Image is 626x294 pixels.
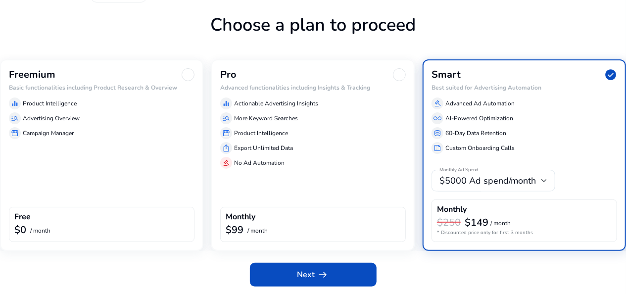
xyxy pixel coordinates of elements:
p: / month [490,220,511,227]
h3: Freemium [9,69,55,81]
h4: Monthly [226,212,255,222]
p: More Keyword Searches [234,114,298,123]
span: summarize [433,144,441,152]
span: equalizer [222,99,230,107]
p: Advanced Ad Automation [445,99,515,108]
p: Product Intelligence [23,99,77,108]
p: Advertising Overview [23,114,80,123]
span: storefront [222,129,230,137]
span: database [433,129,441,137]
span: gavel [433,99,441,107]
span: arrow_right_alt [317,269,329,281]
span: $5000 Ad spend/month [439,175,536,187]
p: Campaign Manager [23,129,74,138]
h6: Advanced functionalities including Insights & Tracking [220,84,406,91]
p: Actionable Advertising Insights [234,99,318,108]
span: manage_search [11,114,19,122]
span: manage_search [222,114,230,122]
span: check_circle [604,68,617,81]
b: $99 [226,223,243,237]
span: equalizer [11,99,19,107]
p: Export Unlimited Data [234,144,293,152]
h3: $250 [437,217,461,229]
h4: Monthly [437,205,467,214]
h3: Pro [220,69,237,81]
button: Nextarrow_right_alt [250,263,377,287]
mat-label: Monthly Ad Spend [439,167,479,174]
h6: Basic functionalities including Product Research & Overview [9,84,194,91]
h6: Best suited for Advertising Automation [432,84,617,91]
p: AI-Powered Optimization [445,114,513,123]
p: / month [247,228,268,234]
p: 60-Day Data Retention [445,129,506,138]
b: $149 [465,216,488,229]
h4: Free [14,212,31,222]
p: No Ad Automation [234,158,285,167]
b: $0 [14,223,26,237]
span: all_inclusive [433,114,441,122]
span: gavel [222,159,230,167]
span: ios_share [222,144,230,152]
span: storefront [11,129,19,137]
p: Product Intelligence [234,129,288,138]
p: / month [30,228,50,234]
p: Custom Onboarding Calls [445,144,515,152]
p: * Discounted price only for first 3 months [437,229,612,237]
h3: Smart [432,69,461,81]
span: Next [297,269,329,281]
